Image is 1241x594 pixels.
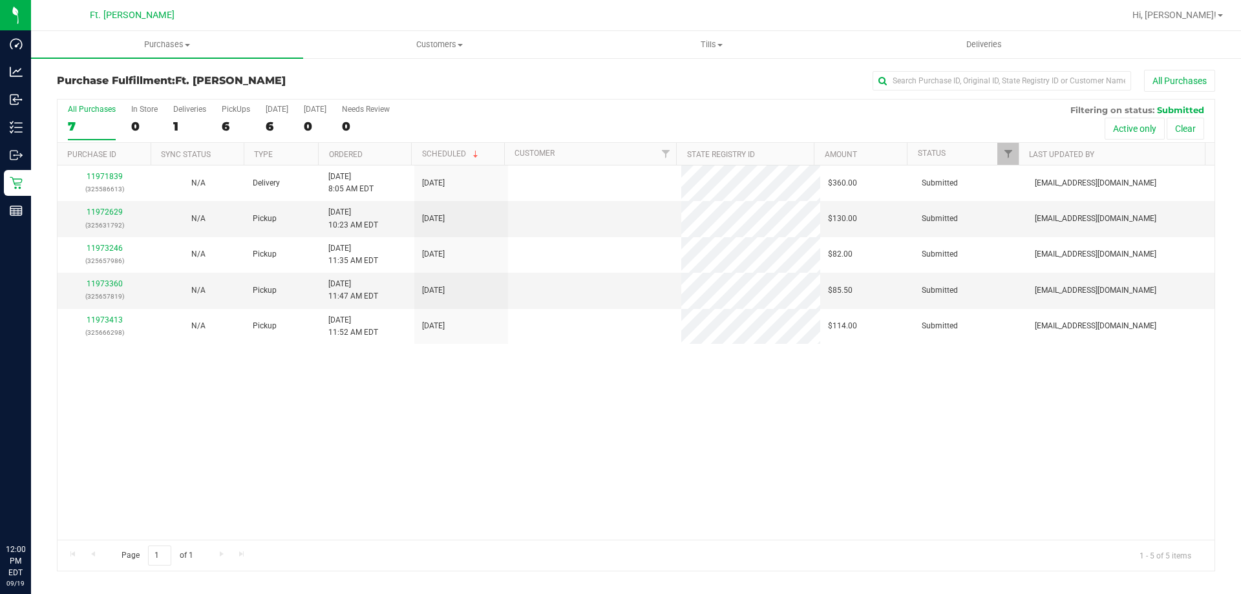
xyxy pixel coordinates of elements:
[422,284,445,297] span: [DATE]
[87,172,123,181] a: 11971839
[1070,105,1154,115] span: Filtering on status:
[328,206,378,231] span: [DATE] 10:23 AM EDT
[422,149,481,158] a: Scheduled
[1035,213,1156,225] span: [EMAIL_ADDRESS][DOMAIN_NAME]
[31,31,303,58] a: Purchases
[87,244,123,253] a: 11973246
[1132,10,1216,20] span: Hi, [PERSON_NAME]!
[922,284,958,297] span: Submitted
[191,248,206,260] button: N/A
[90,10,175,21] span: Ft. [PERSON_NAME]
[328,171,374,195] span: [DATE] 8:05 AM EDT
[342,105,390,114] div: Needs Review
[304,39,575,50] span: Customers
[175,74,286,87] span: Ft. [PERSON_NAME]
[828,320,857,332] span: $114.00
[10,149,23,162] inline-svg: Outbound
[148,546,171,566] input: 1
[6,578,25,588] p: 09/19
[304,105,326,114] div: [DATE]
[253,248,277,260] span: Pickup
[13,491,52,529] iframe: Resource center
[65,290,143,302] p: (325657819)
[10,93,23,106] inline-svg: Inbound
[922,177,958,189] span: Submitted
[825,150,857,159] a: Amount
[111,546,204,566] span: Page of 1
[191,284,206,297] button: N/A
[828,213,857,225] span: $130.00
[922,320,958,332] span: Submitted
[253,213,277,225] span: Pickup
[422,177,445,189] span: [DATE]
[191,320,206,332] button: N/A
[1144,70,1215,92] button: All Purchases
[65,255,143,267] p: (325657986)
[342,119,390,134] div: 0
[1167,118,1204,140] button: Clear
[87,207,123,217] a: 11972629
[68,119,116,134] div: 7
[687,150,755,159] a: State Registry ID
[131,105,158,114] div: In Store
[10,65,23,78] inline-svg: Analytics
[222,105,250,114] div: PickUps
[57,75,443,87] h3: Purchase Fulfillment:
[253,320,277,332] span: Pickup
[655,143,676,165] a: Filter
[131,119,158,134] div: 0
[173,105,206,114] div: Deliveries
[828,248,853,260] span: $82.00
[87,279,123,288] a: 11973360
[1035,177,1156,189] span: [EMAIL_ADDRESS][DOMAIN_NAME]
[828,284,853,297] span: $85.50
[191,321,206,330] span: Not Applicable
[303,31,575,58] a: Customers
[191,249,206,259] span: Not Applicable
[873,71,1131,90] input: Search Purchase ID, Original ID, State Registry ID or Customer Name...
[191,286,206,295] span: Not Applicable
[514,149,555,158] a: Customer
[10,37,23,50] inline-svg: Dashboard
[997,143,1019,165] a: Filter
[328,242,378,267] span: [DATE] 11:35 AM EDT
[173,119,206,134] div: 1
[65,219,143,231] p: (325631792)
[848,31,1120,58] a: Deliveries
[304,119,326,134] div: 0
[191,213,206,225] button: N/A
[1035,320,1156,332] span: [EMAIL_ADDRESS][DOMAIN_NAME]
[68,105,116,114] div: All Purchases
[191,214,206,223] span: Not Applicable
[422,248,445,260] span: [DATE]
[329,150,363,159] a: Ordered
[87,315,123,324] a: 11973413
[161,150,211,159] a: Sync Status
[222,119,250,134] div: 6
[1035,248,1156,260] span: [EMAIL_ADDRESS][DOMAIN_NAME]
[10,204,23,217] inline-svg: Reports
[1035,284,1156,297] span: [EMAIL_ADDRESS][DOMAIN_NAME]
[67,150,116,159] a: Purchase ID
[328,278,378,302] span: [DATE] 11:47 AM EDT
[422,320,445,332] span: [DATE]
[10,176,23,189] inline-svg: Retail
[254,150,273,159] a: Type
[1157,105,1204,115] span: Submitted
[922,248,958,260] span: Submitted
[1029,150,1094,159] a: Last Updated By
[576,39,847,50] span: Tills
[575,31,847,58] a: Tills
[1105,118,1165,140] button: Active only
[6,544,25,578] p: 12:00 PM EDT
[10,121,23,134] inline-svg: Inventory
[191,177,206,189] button: N/A
[422,213,445,225] span: [DATE]
[253,284,277,297] span: Pickup
[191,178,206,187] span: Not Applicable
[918,149,946,158] a: Status
[1129,546,1202,565] span: 1 - 5 of 5 items
[253,177,280,189] span: Delivery
[828,177,857,189] span: $360.00
[922,213,958,225] span: Submitted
